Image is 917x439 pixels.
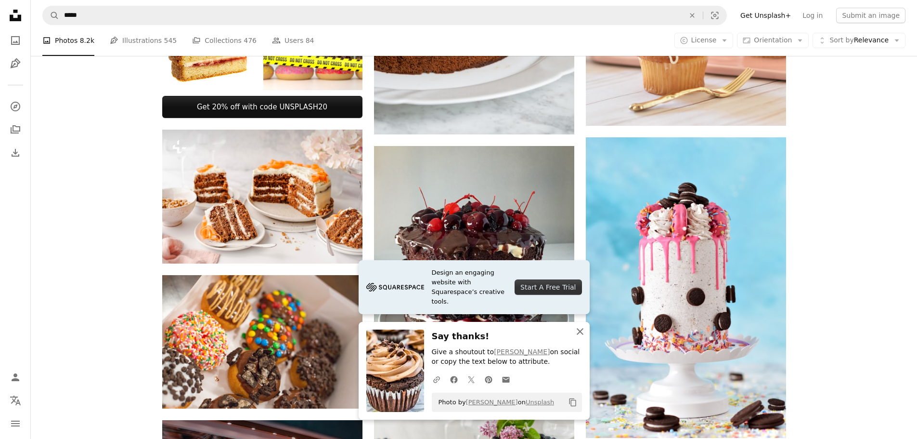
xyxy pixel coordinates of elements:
button: Copy to clipboard [565,394,581,411]
h3: Say thanks! [432,330,582,344]
a: Home — Unsplash [6,6,25,27]
a: a slice of carrot cake with white frosting on a plate [162,192,362,201]
img: chocolate cake with strawberry on white ceramic plate [374,146,574,377]
a: [PERSON_NAME] [466,399,518,406]
form: Find visuals sitewide [42,6,727,25]
a: Get Unsplash+ [735,8,797,23]
button: Submit an image [836,8,905,23]
span: Design an engaging website with Squarespace’s creative tools. [432,268,507,306]
a: Share on Twitter [463,370,480,389]
a: Log in [797,8,828,23]
span: 476 [244,35,257,46]
a: Get 20% off with code UNSPLASH20 [162,96,362,118]
button: Sort byRelevance [813,33,905,48]
span: Sort by [829,36,853,44]
button: Visual search [703,6,726,25]
span: Orientation [754,36,792,44]
div: Start A Free Trial [515,279,581,295]
a: Download History [6,143,25,162]
a: Unsplash [526,399,554,406]
button: Orientation [737,33,809,48]
a: Collections [6,120,25,139]
button: Language [6,391,25,410]
a: Design an engaging website with Squarespace’s creative tools.Start A Free Trial [359,260,590,314]
span: Photo by on [434,395,555,410]
img: file-1705255347840-230a6ab5bca9image [366,280,424,294]
button: License [674,33,734,48]
span: License [691,36,717,44]
span: Relevance [829,36,889,45]
p: Give a shoutout to on social or copy the text below to attribute. [432,347,582,367]
span: 84 [306,35,314,46]
a: Share over email [497,370,515,389]
a: Illustrations [6,54,25,73]
a: chocolate cake with strawberry on white ceramic plate [374,257,574,266]
img: white and red cake with black and white icing on top [586,137,786,438]
span: 545 [164,35,177,46]
img: assorted doughnuts in box [162,275,362,409]
a: white and red cake with black and white icing on top [586,283,786,292]
img: a slice of carrot cake with white frosting on a plate [162,130,362,264]
button: Search Unsplash [43,6,59,25]
button: Menu [6,414,25,433]
a: Log in / Sign up [6,368,25,387]
a: Collections 476 [192,25,257,56]
a: Explore [6,97,25,116]
a: Share on Facebook [445,370,463,389]
a: Illustrations 545 [110,25,177,56]
button: Clear [682,6,703,25]
a: Share on Pinterest [480,370,497,389]
a: [PERSON_NAME] [494,348,550,356]
a: Photos [6,31,25,50]
a: Users 84 [272,25,314,56]
a: assorted doughnuts in box [162,337,362,346]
